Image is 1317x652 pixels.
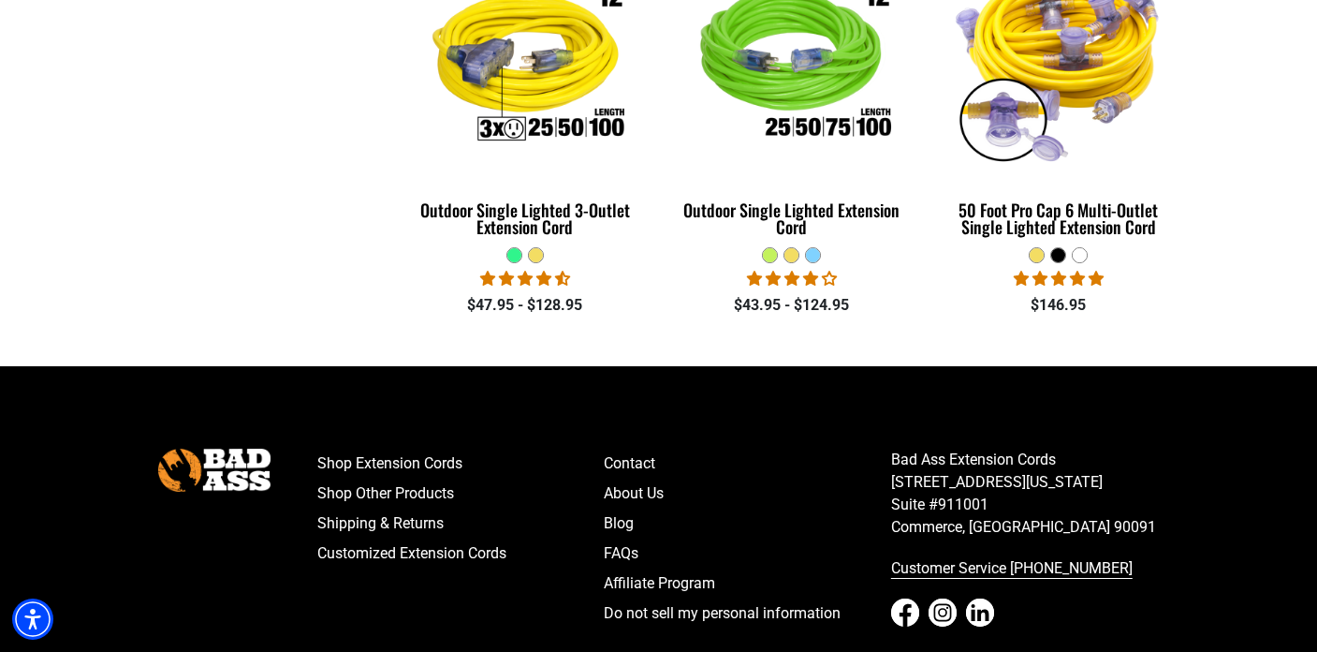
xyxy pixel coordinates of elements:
div: Outdoor Single Lighted 3-Outlet Extension Cord [406,201,645,235]
a: Instagram - open in a new tab [929,599,957,627]
span: 4.80 stars [1014,270,1104,288]
a: LinkedIn - open in a new tab [966,599,994,627]
div: Accessibility Menu [12,599,53,640]
a: Blog [604,509,891,539]
span: 3.88 stars [747,270,837,288]
a: About Us [604,479,891,509]
p: Bad Ass Extension Cords [STREET_ADDRESS][US_STATE] Suite #911001 Commerce, [GEOGRAPHIC_DATA] 90091 [891,449,1178,539]
div: 50 Foot Pro Cap 6 Multi-Outlet Single Lighted Extension Cord [939,201,1178,235]
div: $47.95 - $128.95 [406,294,645,317]
div: $146.95 [939,294,1178,317]
a: Do not sell my personal information [604,599,891,629]
span: 4.64 stars [480,270,570,288]
a: Affiliate Program [604,569,891,599]
div: Outdoor Single Lighted Extension Cord [672,201,911,235]
a: Contact [604,449,891,479]
a: Shop Other Products [317,479,605,509]
a: Customized Extension Cords [317,539,605,569]
a: FAQs [604,539,891,569]
div: $43.95 - $124.95 [672,294,911,317]
img: Bad Ass Extension Cords [158,449,271,491]
a: Shop Extension Cords [317,449,605,479]
a: call 833-674-1699 [891,554,1178,584]
a: Shipping & Returns [317,509,605,539]
a: Facebook - open in a new tab [891,599,919,627]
